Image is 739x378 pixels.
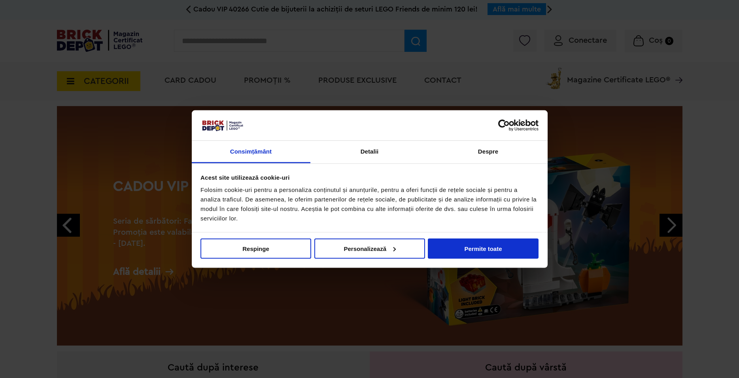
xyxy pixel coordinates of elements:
button: Permite toate [428,238,539,258]
img: siglă [200,119,244,132]
a: Consimțământ [192,141,310,163]
a: Usercentrics Cookiebot - opens in a new window [469,119,539,131]
button: Personalizează [314,238,425,258]
a: Detalii [310,141,429,163]
div: Acest site utilizează cookie-uri [200,173,539,182]
a: Despre [429,141,548,163]
div: Folosim cookie-uri pentru a personaliza conținutul și anunțurile, pentru a oferi funcții de rețel... [200,185,539,223]
button: Respinge [200,238,311,258]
